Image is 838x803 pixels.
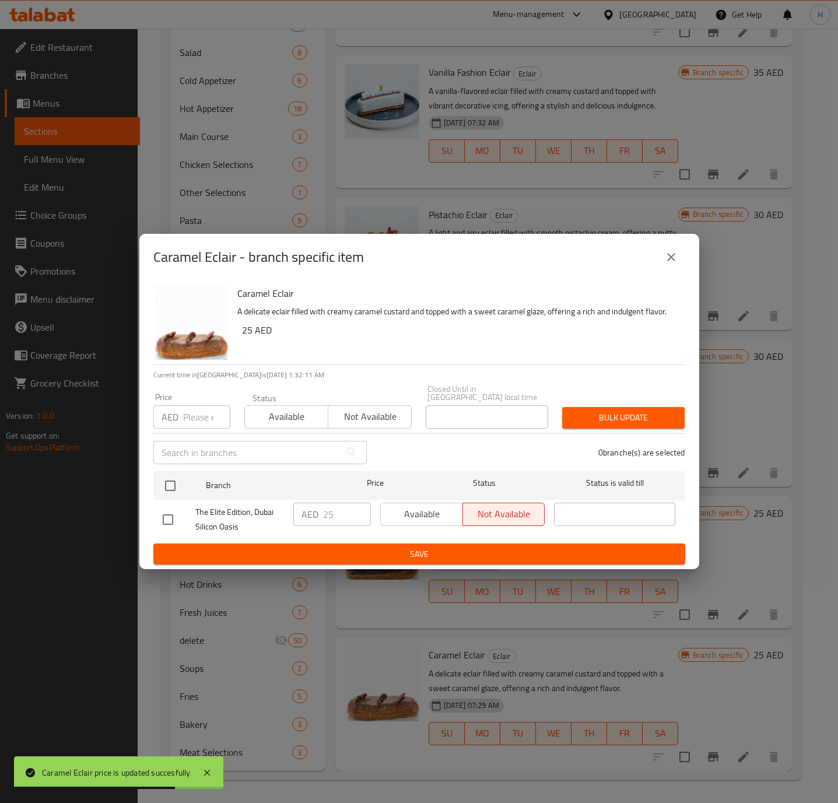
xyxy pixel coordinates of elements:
button: Not available [328,405,412,429]
p: 0 branche(s) are selected [598,447,685,458]
button: Available [244,405,328,429]
input: Search in branches [153,441,340,464]
span: Status is valid till [554,476,675,490]
h2: Caramel Eclair - branch specific item [153,248,364,267]
span: Price [336,476,414,490]
span: The Elite Edition, Dubai Silicon Oasis [195,505,284,534]
span: Not available [333,408,407,425]
input: Please enter price [183,405,230,429]
img: Caramel Eclair [153,285,228,360]
p: AED [301,507,318,521]
button: Save [153,543,685,565]
p: AED [162,410,178,424]
input: Please enter price [323,503,371,526]
span: Save [163,547,676,562]
span: Bulk update [571,411,675,425]
h6: 25 AED [242,322,676,338]
p: Current time in [GEOGRAPHIC_DATA] is [DATE] 1:32:11 AM [153,370,685,380]
button: close [657,243,685,271]
span: Available [250,408,324,425]
h6: Caramel Eclair [237,285,676,301]
div: Caramel Eclair price is updated succesfully [42,766,191,779]
p: A delicate eclair filled with creamy caramel custard and topped with a sweet caramel glaze, offer... [237,304,676,319]
button: Bulk update [562,407,685,429]
span: Branch [206,478,327,493]
span: Status [423,476,545,490]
